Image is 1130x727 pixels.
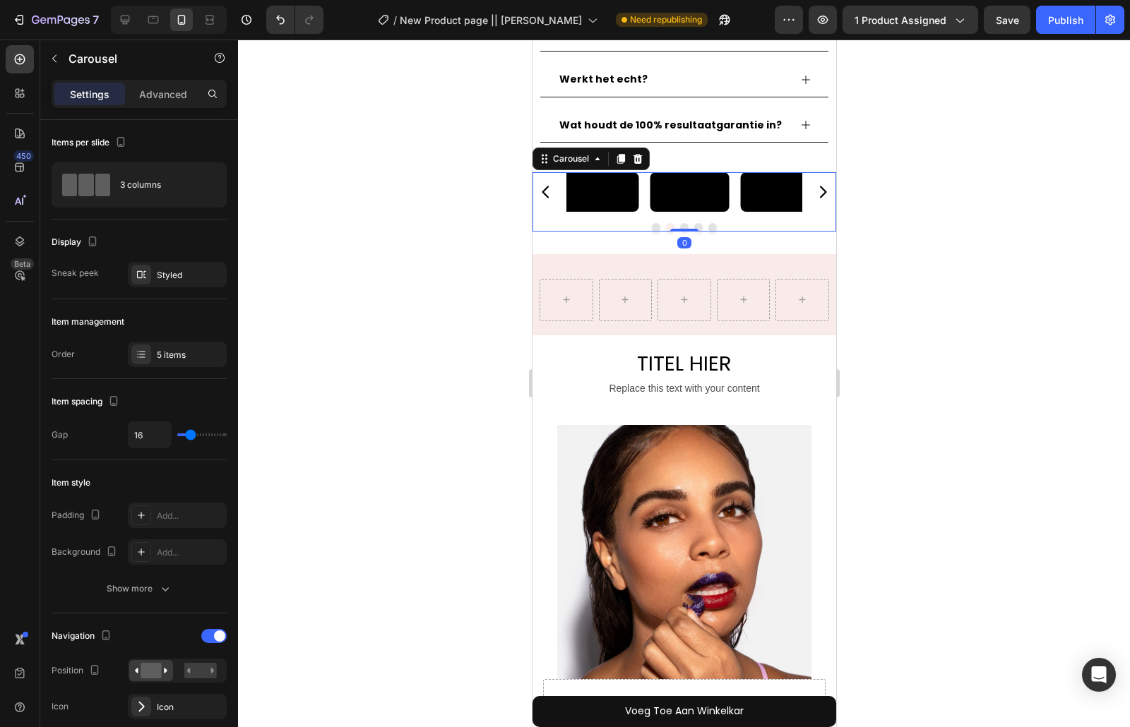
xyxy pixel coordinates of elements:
div: Open Intercom Messenger [1082,658,1116,692]
p: Advanced [139,87,187,102]
div: Padding [52,506,104,525]
input: Auto [129,422,171,447]
button: Publish [1036,6,1095,34]
button: Show more [52,576,227,601]
span: Need republishing [630,13,702,26]
div: 5 items [157,349,223,361]
div: Display [52,233,101,252]
div: Items per slide [52,133,129,152]
div: Order [52,348,75,361]
button: Save [984,6,1030,34]
button: 1 product assigned [843,6,978,34]
div: Undo/Redo [266,6,323,34]
div: Beta [11,258,34,270]
div: Add... [157,510,223,522]
div: Item spacing [52,392,122,411]
div: 450 [13,150,34,162]
p: Carousel [69,50,189,67]
p: Settings [70,87,109,102]
div: Background [52,543,120,562]
span: New Product page || [PERSON_NAME] [400,13,582,28]
div: Publish [1048,13,1083,28]
span: 1 product assigned [855,13,946,28]
div: Navigation [52,627,114,646]
iframe: Design area [533,40,836,727]
div: Gap [52,428,68,441]
div: Add... [157,546,223,559]
div: Show more [107,582,172,596]
span: Save [996,14,1019,26]
p: 7 [93,11,99,28]
div: Sneak peek [52,267,99,280]
div: Item style [52,476,90,489]
span: / [393,13,397,28]
div: Styled [157,269,223,282]
div: Icon [52,700,69,713]
div: 3 columns [120,169,206,201]
button: 7 [6,6,105,34]
div: Item management [52,316,124,328]
div: Icon [157,701,223,714]
div: Position [52,661,103,680]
